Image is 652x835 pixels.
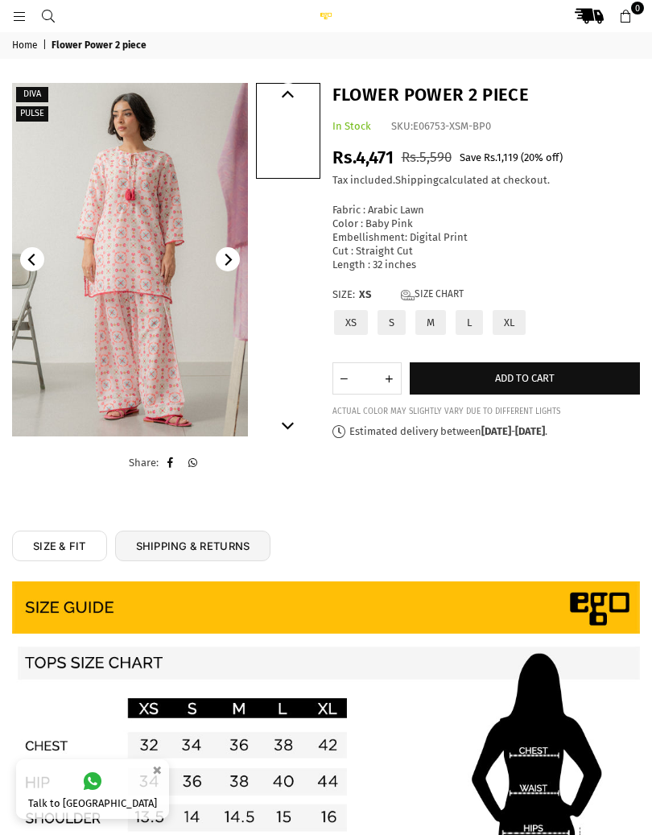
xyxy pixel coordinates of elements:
span: XS [359,288,391,302]
label: L [454,308,485,337]
div: Tax included. calculated at checkout. [332,174,641,188]
button: Next [216,247,240,271]
span: E06753-XSM-BP0 [413,120,491,132]
span: Flower Power 2 piece [52,39,149,52]
button: Previous [20,247,44,271]
a: Home [12,39,40,52]
img: Flower Power 2 piece [12,83,248,436]
h1: Flower Power 2 piece [332,83,641,108]
label: S [376,308,407,337]
time: [DATE] [481,425,511,437]
time: [DATE] [515,425,545,437]
a: Search [34,10,63,22]
label: Pulse [16,106,48,122]
a: SHIPPING & RETURNS [115,531,271,562]
label: XS [332,308,369,337]
span: ( % off) [521,151,563,163]
a: Shipping [395,174,439,187]
img: Ego [310,12,342,19]
span: Save [460,151,481,163]
button: × [147,757,167,783]
span: Share: [129,457,159,469]
div: ACTUAL COLOR MAY SLIGHTLY VARY DUE TO DIFFERENT LIGHTS [332,407,641,417]
label: XL [491,308,527,337]
a: Size Chart [401,288,464,302]
button: Next [276,412,300,436]
p: Estimated delivery between - . [332,425,641,439]
quantity-input: Quantity [332,362,402,395]
span: In Stock [332,120,371,132]
a: Menu [5,10,34,22]
span: 20 [524,151,534,163]
span: | [43,39,49,52]
a: SIZE & FIT [12,531,107,562]
a: Talk to [GEOGRAPHIC_DATA] [16,759,169,819]
span: Rs.4,471 [332,147,394,168]
span: Rs.1,119 [484,151,518,163]
label: Size: [332,288,641,302]
span: Add to cart [495,372,555,384]
div: SKU: [391,120,491,134]
button: Previous [276,83,300,107]
label: M [414,308,448,337]
a: 0 [611,2,640,31]
div: Fabric : Arabic Lawn Color : Baby Pink Embellishment: Digital Print Cut : Straight Cut Length : 3... [332,204,641,271]
label: Diva [16,87,48,102]
span: Rs.5,590 [402,149,452,166]
span: 0 [631,2,644,14]
button: Add to cart [410,362,641,395]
